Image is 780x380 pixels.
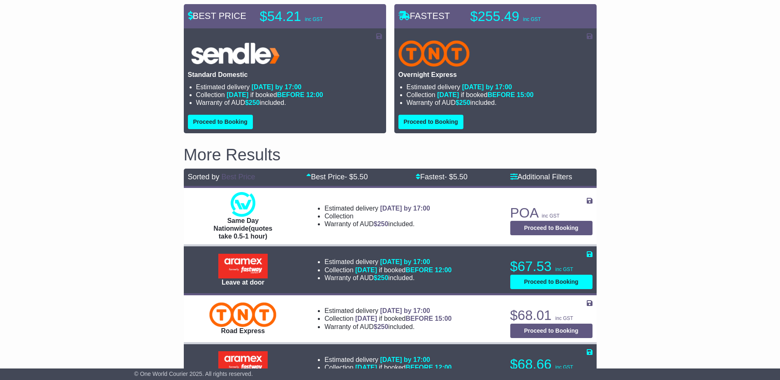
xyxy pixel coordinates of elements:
img: Aramex: Leave at door [218,254,268,278]
span: Sorted by [188,173,220,181]
img: TNT Domestic: Road Express [209,302,276,327]
p: $255.49 [470,8,573,25]
li: Collection [324,315,451,322]
span: inc GST [555,266,573,272]
li: Collection [324,212,430,220]
span: 12:00 [306,91,323,98]
li: Estimated delivery [324,204,430,212]
span: Road Express [221,327,265,334]
span: 250 [377,274,389,281]
span: if booked [437,91,533,98]
p: Standard Domestic [188,71,382,79]
span: [DATE] by 17:00 [462,83,512,90]
span: $ [374,323,389,330]
img: Aramex: Standard service [218,351,268,376]
span: [DATE] by 17:00 [380,205,430,212]
li: Warranty of AUD included. [324,220,430,228]
span: [DATE] by 17:00 [380,356,430,363]
li: Estimated delivery [407,83,593,91]
li: Estimated delivery [324,307,451,315]
p: $67.53 [510,258,593,275]
a: Best Price [222,173,255,181]
span: Leave at door [222,279,264,286]
span: $ [245,99,260,106]
span: [DATE] [355,315,377,322]
span: inc GST [523,16,541,22]
li: Warranty of AUD included. [407,99,593,107]
p: Overnight Express [398,71,593,79]
span: 12:00 [435,266,452,273]
span: BEFORE [405,266,433,273]
p: $68.01 [510,307,593,324]
button: Proceed to Booking [398,115,463,129]
span: BEST PRICE [188,11,246,21]
span: $ [456,99,470,106]
span: - $ [345,173,368,181]
span: 12:00 [435,364,452,371]
span: BEFORE [277,91,305,98]
li: Warranty of AUD included. [324,323,451,331]
span: - $ [444,173,468,181]
span: 250 [249,99,260,106]
span: FASTEST [398,11,450,21]
span: [DATE] by 17:00 [380,307,430,314]
p: $68.66 [510,356,593,373]
span: if booked [355,364,451,371]
span: [DATE] [437,91,459,98]
span: inc GST [305,16,323,22]
a: Additional Filters [510,173,572,181]
li: Estimated delivery [324,356,451,364]
span: 15:00 [435,315,452,322]
span: inc GST [542,213,560,219]
span: Same Day Nationwide(quotes take 0.5-1 hour) [213,217,272,240]
button: Proceed to Booking [510,324,593,338]
span: [DATE] by 17:00 [252,83,302,90]
span: [DATE] [355,364,377,371]
li: Collection [407,91,593,99]
li: Collection [196,91,382,99]
img: TNT Domestic: Overnight Express [398,40,470,67]
span: © One World Courier 2025. All rights reserved. [134,371,253,377]
span: [DATE] [227,91,248,98]
span: 5.50 [353,173,368,181]
p: POA [510,205,593,221]
a: Best Price- $5.50 [306,173,368,181]
li: Estimated delivery [196,83,382,91]
img: Sendle: Standard Domestic [188,40,283,67]
li: Collection [324,266,451,274]
span: BEFORE [405,364,433,371]
button: Proceed to Booking [510,275,593,289]
button: Proceed to Booking [510,221,593,235]
span: 5.50 [453,173,468,181]
h2: More Results [184,146,597,164]
li: Collection [324,364,451,371]
span: BEFORE [488,91,515,98]
span: $ [374,220,389,227]
span: [DATE] [355,266,377,273]
button: Proceed to Booking [188,115,253,129]
p: $54.21 [260,8,363,25]
span: inc GST [555,315,573,321]
span: if booked [355,266,451,273]
li: Estimated delivery [324,258,451,266]
span: $ [374,274,389,281]
span: if booked [355,315,451,322]
li: Warranty of AUD included. [324,274,451,282]
li: Warranty of AUD included. [196,99,382,107]
img: One World Courier: Same Day Nationwide(quotes take 0.5-1 hour) [231,192,255,217]
span: 250 [459,99,470,106]
span: 15:00 [517,91,534,98]
span: 250 [377,323,389,330]
span: 250 [377,220,389,227]
a: Fastest- $5.50 [416,173,468,181]
span: [DATE] by 17:00 [380,258,430,265]
span: inc GST [555,364,573,370]
span: if booked [227,91,323,98]
span: BEFORE [405,315,433,322]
